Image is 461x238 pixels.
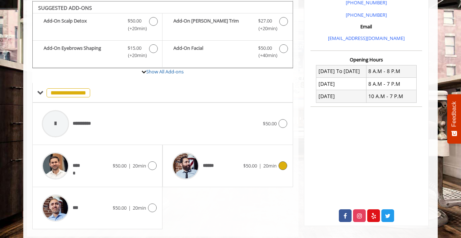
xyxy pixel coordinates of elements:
[310,57,422,62] h3: Opening Hours
[128,205,131,211] span: |
[173,44,250,60] b: Add-On Facial
[113,205,127,211] span: $50.00
[451,101,457,127] span: Feedback
[447,94,461,144] button: Feedback - Show survey
[254,25,276,32] span: (+20min )
[133,162,146,169] span: 20min
[113,162,127,169] span: $50.00
[366,78,416,90] td: 8 A.M - 7 P.M
[133,205,146,211] span: 20min
[243,162,257,169] span: $50.00
[316,90,366,102] td: [DATE]
[366,90,416,102] td: 10 A.M - 7 P.M
[32,1,293,69] div: The Made Man Senior Barber Haircut Add-onS
[259,162,261,169] span: |
[316,78,366,90] td: [DATE]
[128,162,131,169] span: |
[146,68,184,75] a: Show All Add-ons
[38,4,92,11] b: SUGGESTED ADD-ONS
[44,44,120,60] b: Add-On Eyebrows Shaping
[36,44,159,61] label: Add-On Eyebrows Shaping
[166,44,289,61] label: Add-On Facial
[128,17,141,25] span: $50.00
[124,25,145,32] span: (+20min )
[366,65,416,77] td: 8 A.M - 8 P.M
[263,162,277,169] span: 20min
[44,17,120,32] b: Add-On Scalp Detox
[254,52,276,59] span: (+40min )
[316,65,366,77] td: [DATE] To [DATE]
[328,35,405,41] a: [EMAIL_ADDRESS][DOMAIN_NAME]
[258,17,272,25] span: $27.00
[36,17,159,34] label: Add-On Scalp Detox
[128,44,141,52] span: $15.00
[346,12,387,18] a: [PHONE_NUMBER]
[124,52,145,59] span: (+20min )
[258,44,272,52] span: $50.00
[173,17,250,32] b: Add-On [PERSON_NAME] Trim
[263,120,277,127] span: $50.00
[166,17,289,34] label: Add-On Beard Trim
[312,24,420,29] h3: Email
